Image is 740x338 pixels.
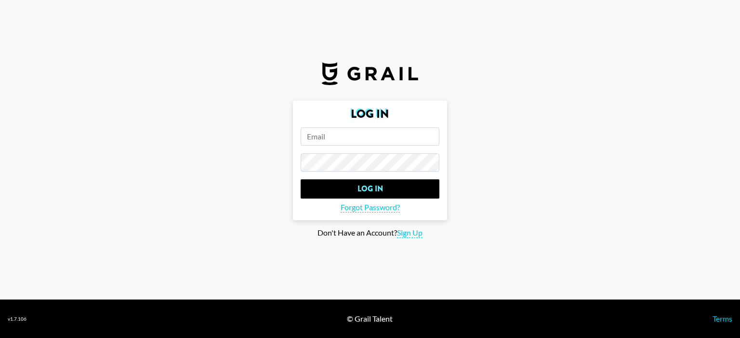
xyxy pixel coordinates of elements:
[713,314,732,323] a: Terms
[322,62,418,85] img: Grail Talent Logo
[301,127,439,146] input: Email
[8,228,732,238] div: Don't Have an Account?
[347,314,393,324] div: © Grail Talent
[397,228,423,238] span: Sign Up
[301,108,439,120] h2: Log In
[341,202,400,213] span: Forgot Password?
[8,316,26,322] div: v 1.7.106
[301,179,439,199] input: Log In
